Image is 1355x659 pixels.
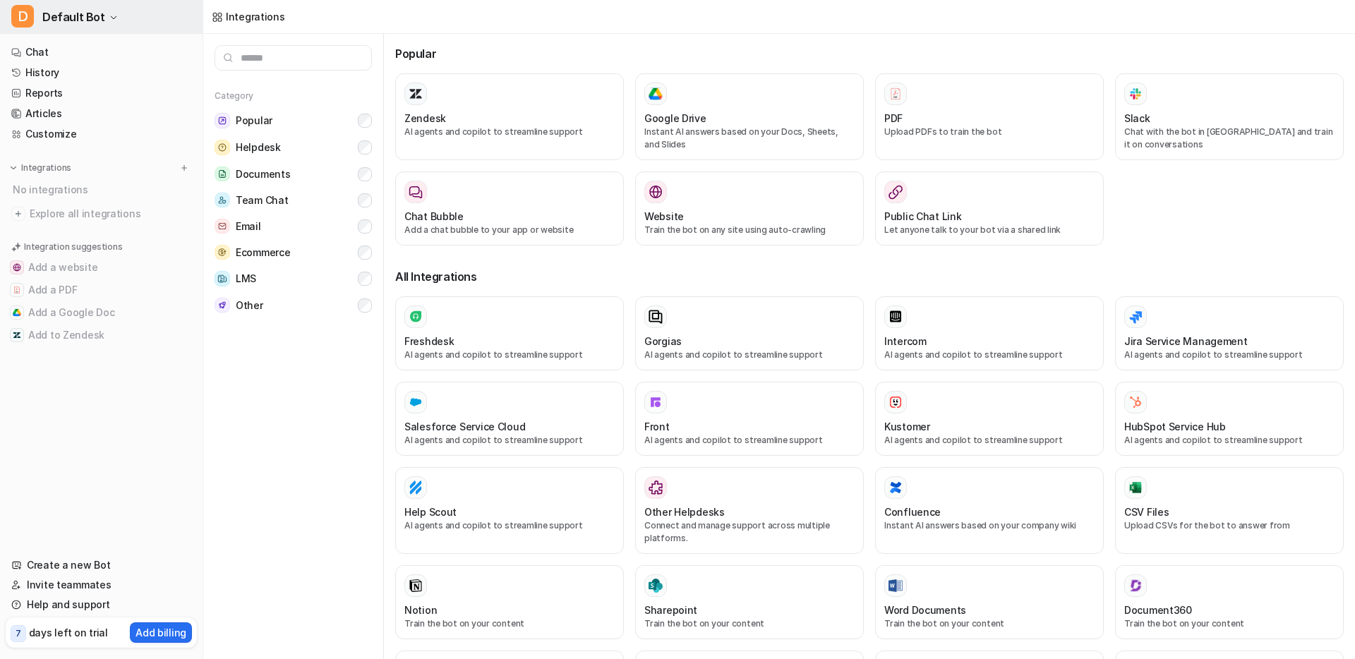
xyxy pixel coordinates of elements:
[236,219,261,234] span: Email
[404,111,446,126] h3: Zendesk
[635,382,864,456] button: FrontFrontAI agents and copilot to streamline support
[6,575,197,595] a: Invite teammates
[875,171,1104,246] button: Public Chat LinkLet anyone talk to your bot via a shared link
[179,163,189,173] img: menu_add.svg
[6,42,197,62] a: Chat
[1115,467,1344,554] button: CSV FilesCSV FilesUpload CSVs for the bot to answer from
[404,126,615,138] p: AI agents and copilot to streamline support
[11,5,34,28] span: D
[215,292,372,318] button: OtherOther
[215,245,230,260] img: Ecommerce
[6,301,197,324] button: Add a Google DocAdd a Google Doc
[6,161,76,175] button: Integrations
[644,334,682,349] h3: Gorgias
[6,555,197,575] a: Create a new Bot
[42,7,105,27] span: Default Bot
[215,90,372,102] h5: Category
[404,349,615,361] p: AI agents and copilot to streamline support
[8,178,197,201] div: No integrations
[644,519,855,545] p: Connect and manage support across multiple platforms.
[884,419,930,434] h3: Kustomer
[1124,126,1335,151] p: Chat with the bot in [GEOGRAPHIC_DATA] and train it on conversations
[6,324,197,346] button: Add to ZendeskAdd to Zendesk
[215,113,230,128] img: Popular
[644,504,725,519] h3: Other Helpdesks
[889,395,903,409] img: Kustomer
[215,193,230,207] img: Team Chat
[215,140,230,155] img: Helpdesk
[649,87,663,100] img: Google Drive
[236,193,288,207] span: Team Chat
[215,265,372,292] button: LMSLMS
[1128,395,1143,409] img: HubSpot Service Hub
[13,308,21,317] img: Add a Google Doc
[409,579,423,593] img: Notion
[644,224,855,236] p: Train the bot on any site using auto-crawling
[875,467,1104,554] button: ConfluenceConfluenceInstant AI answers based on your company wiki
[236,298,263,313] span: Other
[635,565,864,639] button: SharepointSharepointTrain the bot on your content
[1124,111,1150,126] h3: Slack
[1124,434,1335,447] p: AI agents and copilot to streamline support
[236,272,256,286] span: LMS
[395,296,624,370] button: FreshdeskAI agents and copilot to streamline support
[1128,85,1143,102] img: Slack
[6,83,197,103] a: Reports
[395,565,624,639] button: NotionNotionTrain the bot on your content
[889,480,903,495] img: Confluence
[1124,603,1192,617] h3: Document360
[215,219,230,234] img: Email
[236,140,281,155] span: Helpdesk
[1115,382,1344,456] button: HubSpot Service HubHubSpot Service HubAI agents and copilot to streamline support
[884,504,941,519] h3: Confluence
[644,617,855,630] p: Train the bot on your content
[29,625,108,640] p: days left on trial
[404,603,437,617] h3: Notion
[215,167,230,181] img: Documents
[884,111,903,126] h3: PDF
[644,209,684,224] h3: Website
[875,296,1104,370] button: IntercomAI agents and copilot to streamline support
[395,382,624,456] button: Salesforce Service Cloud Salesforce Service CloudAI agents and copilot to streamline support
[1128,480,1143,495] img: CSV Files
[1115,296,1344,370] button: Jira Service ManagementAI agents and copilot to streamline support
[215,134,372,161] button: HelpdeskHelpdesk
[884,519,1095,532] p: Instant AI answers based on your company wiki
[404,419,525,434] h3: Salesforce Service Cloud
[884,434,1095,447] p: AI agents and copilot to streamline support
[16,627,21,640] p: 7
[404,617,615,630] p: Train the bot on your content
[130,622,192,643] button: Add billing
[1124,334,1248,349] h3: Jira Service Management
[395,73,624,160] button: ZendeskAI agents and copilot to streamline support
[875,73,1104,160] button: PDFPDFUpload PDFs to train the bot
[395,45,1344,62] h3: Popular
[635,171,864,246] button: WebsiteWebsiteTrain the bot on any site using auto-crawling
[1124,419,1226,434] h3: HubSpot Service Hub
[13,286,21,294] img: Add a PDF
[644,419,670,434] h3: Front
[1124,504,1169,519] h3: CSV Files
[24,241,122,253] p: Integration suggestions
[1124,617,1335,630] p: Train the bot on your content
[6,256,197,279] button: Add a websiteAdd a website
[215,161,372,187] button: DocumentsDocuments
[6,124,197,144] a: Customize
[215,107,372,134] button: PopularPopular
[30,202,191,225] span: Explore all integrations
[644,126,855,151] p: Instant AI answers based on your Docs, Sheets, and Slides
[649,480,663,495] img: Other Helpdesks
[1124,519,1335,532] p: Upload CSVs for the bot to answer from
[215,298,230,313] img: Other
[6,63,197,83] a: History
[649,185,663,199] img: Website
[875,382,1104,456] button: KustomerKustomerAI agents and copilot to streamline support
[13,331,21,339] img: Add to Zendesk
[226,9,285,24] div: Integrations
[135,625,186,640] p: Add billing
[13,263,21,272] img: Add a website
[884,617,1095,630] p: Train the bot on your content
[884,209,962,224] h3: Public Chat Link
[649,579,663,593] img: Sharepoint
[884,603,966,617] h3: Word Documents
